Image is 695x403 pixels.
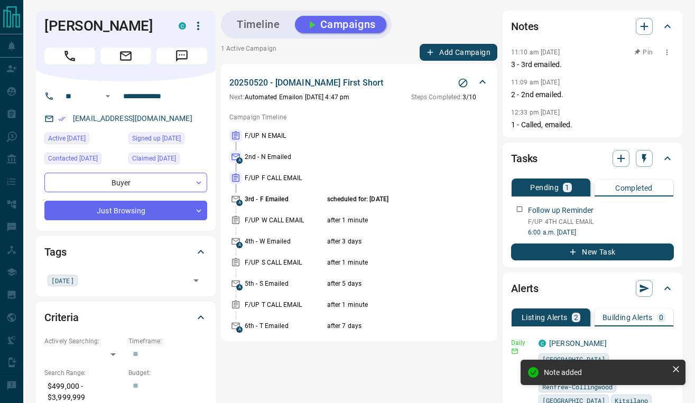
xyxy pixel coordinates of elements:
[549,339,607,348] a: [PERSON_NAME]
[221,44,276,61] p: 1 Active Campaign
[101,90,114,102] button: Open
[511,79,560,86] p: 11:09 am [DATE]
[511,89,674,100] p: 2 - 2nd emailed.
[236,326,243,333] span: A
[44,309,79,326] h2: Criteria
[156,48,207,64] span: Message
[295,16,386,33] button: Campaigns
[58,115,66,123] svg: Email Verified
[327,300,460,310] p: after 1 minute
[420,44,497,61] button: Add Campaign
[411,93,462,101] span: Steps Completed:
[229,92,349,102] p: Automated Email on [DATE] 4:47 pm
[48,153,98,164] span: Contacted [DATE]
[511,49,560,56] p: 11:10 am [DATE]
[327,321,460,331] p: after 7 days
[229,77,383,89] p: 20250520 - [DOMAIN_NAME] First Short
[44,48,95,64] span: Call
[245,300,325,310] p: F/UP T CALL EMAIL
[245,237,325,246] p: 4th - W Emailed
[411,92,476,102] p: 3 / 10
[44,305,207,330] div: Criteria
[229,74,489,104] div: 20250520 - [DOMAIN_NAME] First ShortStop CampaignNext:Automated Emailon [DATE] 4:47 pmSteps Compl...
[542,354,605,364] span: [GEOGRAPHIC_DATA]
[327,279,460,288] p: after 5 days
[229,113,489,122] p: Campaign Timeline
[128,368,207,378] p: Budget:
[236,157,243,164] span: A
[528,228,674,237] p: 6:00 a.m. [DATE]
[132,133,181,144] span: Signed up [DATE]
[245,321,325,331] p: 6th - T Emailed
[511,243,674,260] button: New Task
[511,348,518,355] svg: Email
[229,93,245,101] span: Next:
[245,173,325,183] p: F/UP F CALL EMAIL
[603,314,653,321] p: Building Alerts
[528,205,594,216] p: Follow up Reminder
[245,131,325,140] p: F/UP N EMAIL
[659,314,663,321] p: 0
[327,194,460,204] p: scheduled for: [DATE]
[245,152,325,162] p: 2nd - N Emailed
[44,133,123,147] div: Thu Sep 11 2025
[327,215,460,225] p: after 1 minute
[245,215,325,225] p: F/UP W CALL EMAIL
[128,153,207,167] div: Fri Sep 12 2025
[44,368,123,378] p: Search Range:
[236,284,243,290] span: A
[132,153,176,164] span: Claimed [DATE]
[44,153,123,167] div: Fri Sep 12 2025
[455,75,471,91] button: Stop Campaign
[189,273,203,288] button: Open
[628,48,659,57] button: Pin
[236,242,243,248] span: A
[522,314,568,321] p: Listing Alerts
[511,109,560,116] p: 12:33 pm [DATE]
[44,17,163,34] h1: [PERSON_NAME]
[511,150,538,167] h2: Tasks
[73,114,192,123] a: [EMAIL_ADDRESS][DOMAIN_NAME]
[44,173,207,192] div: Buyer
[128,133,207,147] div: Thu Aug 28 2025
[245,258,325,267] p: F/UP S CALL EMAIL
[44,201,207,220] div: Just Browsing
[100,48,151,64] span: Email
[511,338,532,348] p: Daily
[511,146,674,171] div: Tasks
[528,217,674,227] p: F/UP 4TH CALL EMAIL
[44,336,123,346] p: Actively Searching:
[44,243,66,260] h2: Tags
[511,59,674,70] p: 3 - 3rd emailed.
[236,200,243,206] span: A
[245,194,325,204] p: 3rd - F Emailed
[530,184,559,191] p: Pending
[565,184,569,191] p: 1
[226,16,291,33] button: Timeline
[128,336,207,346] p: Timeframe:
[511,276,674,301] div: Alerts
[44,239,207,265] div: Tags
[327,237,460,246] p: after 3 days
[51,275,74,286] span: [DATE]
[511,14,674,39] div: Notes
[327,258,460,267] p: after 1 minute
[511,18,539,35] h2: Notes
[245,279,325,288] p: 5th - S Emailed
[48,133,86,144] span: Active [DATE]
[511,280,539,297] h2: Alerts
[615,184,653,192] p: Completed
[544,368,668,377] div: Note added
[179,22,186,30] div: condos.ca
[539,340,546,347] div: condos.ca
[511,119,674,130] p: 1 - Called, emailed.
[574,314,578,321] p: 2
